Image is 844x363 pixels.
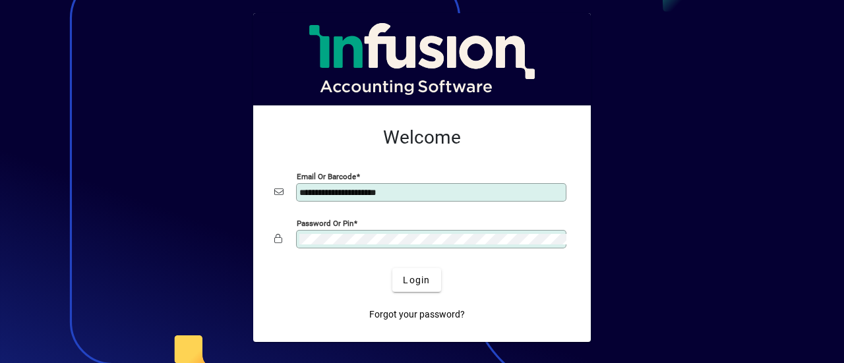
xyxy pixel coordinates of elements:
[274,126,570,149] h2: Welcome
[364,302,470,326] a: Forgot your password?
[403,273,430,287] span: Login
[392,268,440,292] button: Login
[297,219,353,228] mat-label: Password or Pin
[297,172,356,181] mat-label: Email or Barcode
[369,308,465,321] span: Forgot your password?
